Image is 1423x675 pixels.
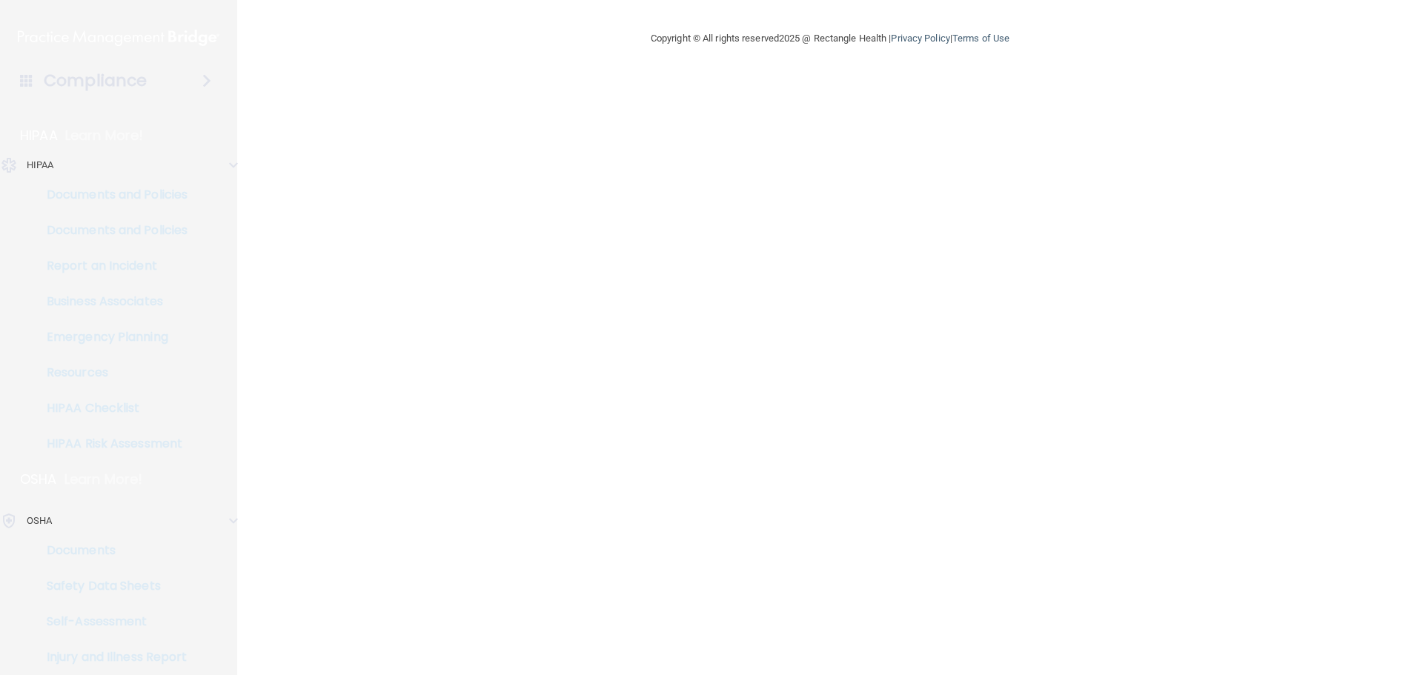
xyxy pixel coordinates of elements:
p: Documents and Policies [10,223,212,238]
p: Business Associates [10,294,212,309]
div: Copyright © All rights reserved 2025 @ Rectangle Health | | [560,15,1101,62]
p: Resources [10,365,212,380]
a: Privacy Policy [891,33,949,44]
p: Documents and Policies [10,187,212,202]
p: Safety Data Sheets [10,579,212,593]
img: PMB logo [18,23,219,53]
p: Injury and Illness Report [10,650,212,665]
p: Learn More! [64,470,143,488]
p: OSHA [20,470,57,488]
p: HIPAA [20,127,58,144]
p: Learn More! [65,127,144,144]
p: Report an Incident [10,259,212,273]
p: Emergency Planning [10,330,212,345]
p: Self-Assessment [10,614,212,629]
h4: Compliance [44,70,147,91]
p: HIPAA [27,156,54,174]
p: Documents [10,543,212,558]
a: Terms of Use [952,33,1009,44]
p: HIPAA Checklist [10,401,212,416]
p: OSHA [27,512,52,530]
p: HIPAA Risk Assessment [10,436,212,451]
